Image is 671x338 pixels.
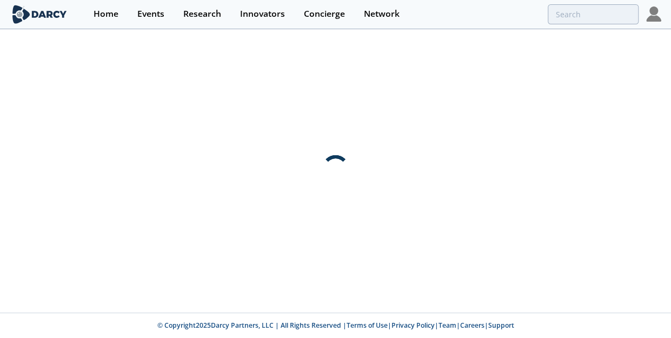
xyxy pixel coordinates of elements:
div: Innovators [240,10,285,18]
a: Team [439,321,456,330]
div: Events [137,10,164,18]
img: Profile [646,6,661,22]
input: Advanced Search [548,4,639,24]
div: Concierge [304,10,345,18]
a: Careers [460,321,484,330]
a: Privacy Policy [391,321,435,330]
a: Support [488,321,514,330]
img: logo-wide.svg [10,5,69,24]
div: Home [94,10,118,18]
p: © Copyright 2025 Darcy Partners, LLC | All Rights Reserved | | | | | [74,321,597,330]
div: Research [183,10,221,18]
div: Network [364,10,400,18]
a: Terms of Use [347,321,388,330]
